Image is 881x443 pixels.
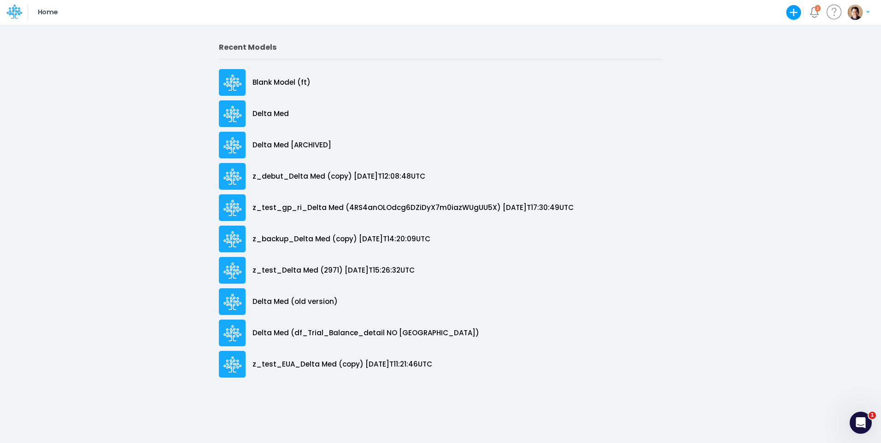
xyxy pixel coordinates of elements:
[253,203,574,213] p: z_test_gp_ri_Delta Med (4RS4anOLOdcg6DZiDyX7m0iazWUgUU5X) [DATE]T17:30:49UTC
[38,7,58,17] p: Home
[219,349,662,380] a: z_test_EUA_Delta Med (copy) [DATE]T11:21:46UTC
[253,171,425,182] p: z_debut_Delta Med (copy) [DATE]T12:08:48UTC
[253,109,289,119] p: Delta Med
[219,129,662,161] a: Delta Med [ARCHIVED]
[253,359,432,370] p: z_test_EUA_Delta Med (copy) [DATE]T11:21:46UTC
[219,67,662,98] a: Blank Model (ft)
[219,98,662,129] a: Delta Med
[253,265,415,276] p: z_test_Delta Med (2971) [DATE]T15:26:32UTC
[219,223,662,255] a: z_backup_Delta Med (copy) [DATE]T14:20:09UTC
[219,161,662,192] a: z_debut_Delta Med (copy) [DATE]T12:08:48UTC
[253,140,331,151] p: Delta Med [ARCHIVED]
[253,297,338,307] p: Delta Med (old version)
[253,234,430,245] p: z_backup_Delta Med (copy) [DATE]T14:20:09UTC
[809,7,820,17] a: Notifications
[219,317,662,349] a: Delta Med (df_Trial_Balance_detail NO [GEOGRAPHIC_DATA])
[253,328,479,338] p: Delta Med (df_Trial_Balance_detail NO [GEOGRAPHIC_DATA])
[850,412,872,434] iframe: Intercom live chat
[816,6,819,10] div: 2 unread items
[219,43,662,52] h2: Recent Models
[219,192,662,223] a: z_test_gp_ri_Delta Med (4RS4anOLOdcg6DZiDyX7m0iazWUgUU5X) [DATE]T17:30:49UTC
[253,77,311,88] p: Blank Model (ft)
[869,412,876,419] span: 1
[219,255,662,286] a: z_test_Delta Med (2971) [DATE]T15:26:32UTC
[219,286,662,317] a: Delta Med (old version)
